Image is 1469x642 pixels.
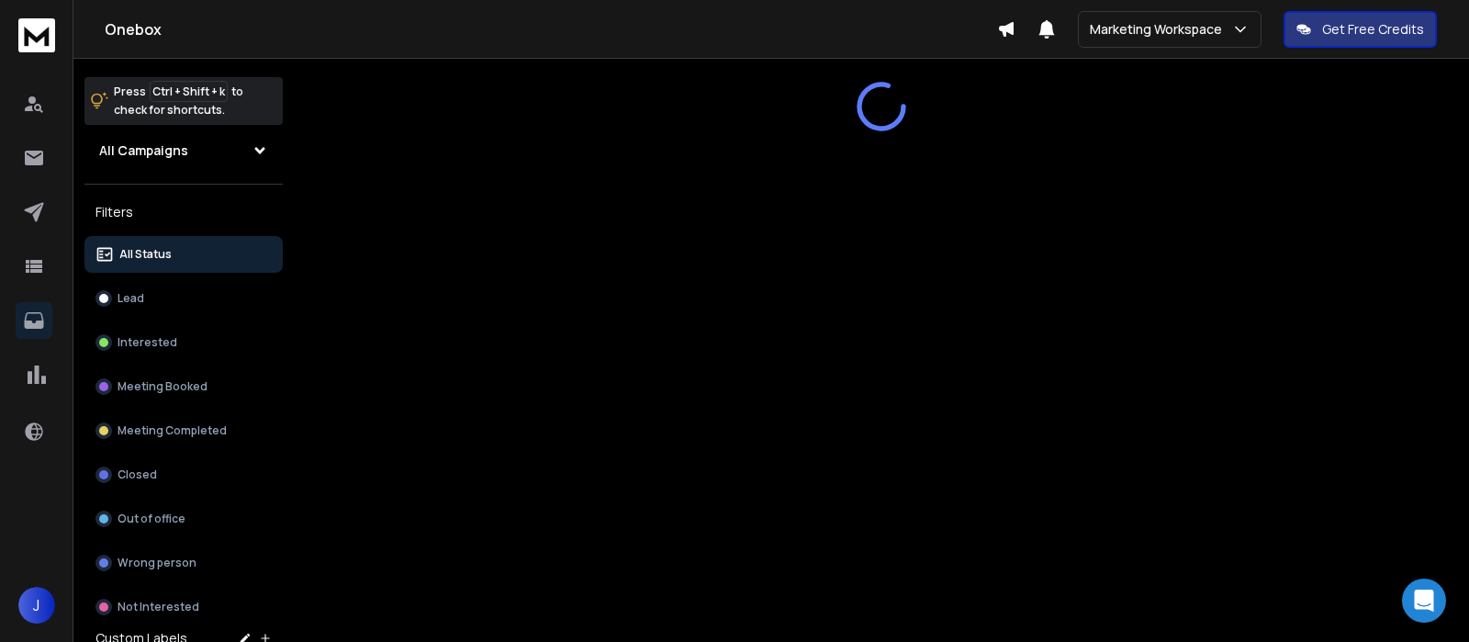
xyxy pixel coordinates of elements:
button: J [18,587,55,624]
button: Out of office [84,501,283,537]
button: Lead [84,280,283,317]
p: Meeting Completed [118,423,227,438]
h3: Filters [84,199,283,225]
p: Out of office [118,512,185,526]
button: Wrong person [84,545,283,581]
button: All Status [84,236,283,273]
p: Wrong person [118,556,196,570]
button: Interested [84,324,283,361]
p: Not Interested [118,600,199,614]
button: Meeting Booked [84,368,283,405]
p: Meeting Booked [118,379,207,394]
p: Interested [118,335,177,350]
span: Ctrl + Shift + k [150,81,228,102]
img: logo [18,18,55,52]
h1: Onebox [105,18,997,40]
p: All Status [119,247,172,262]
button: All Campaigns [84,132,283,169]
h1: All Campaigns [99,141,188,160]
p: Press to check for shortcuts. [114,83,243,119]
button: Not Interested [84,589,283,625]
p: Lead [118,291,144,306]
button: Meeting Completed [84,412,283,449]
p: Closed [118,467,157,482]
p: Marketing Workspace [1090,20,1229,39]
div: Open Intercom Messenger [1402,579,1446,623]
p: Get Free Credits [1322,20,1424,39]
button: Get Free Credits [1284,11,1437,48]
button: Closed [84,456,283,493]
